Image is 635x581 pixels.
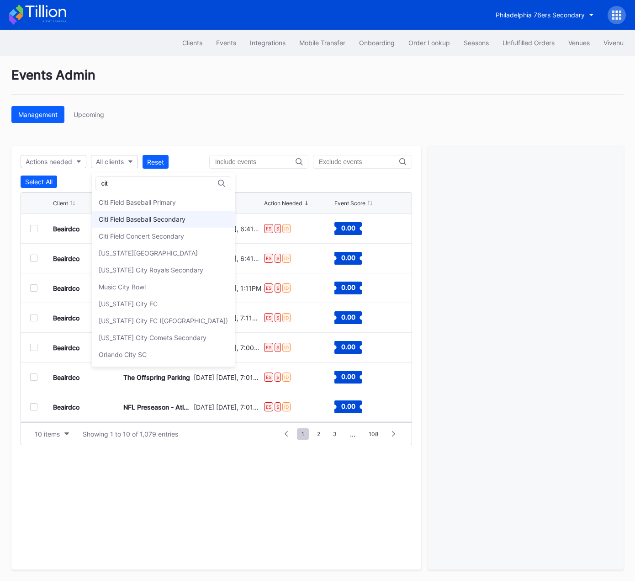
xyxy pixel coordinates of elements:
[99,300,158,308] div: [US_STATE] City FC
[99,198,176,206] div: Citi Field Baseball Primary
[99,232,184,240] div: Citi Field Concert Secondary
[99,334,206,341] div: [US_STATE] City Comets Secondary
[99,317,228,325] div: [US_STATE] City FC ([GEOGRAPHIC_DATA])
[99,249,198,257] div: [US_STATE][GEOGRAPHIC_DATA]
[99,215,185,223] div: Citi Field Baseball Secondary
[101,180,181,187] input: Search
[99,351,147,358] div: Orlando City SC
[99,266,203,274] div: [US_STATE] City Royals Secondary
[99,283,146,291] div: Music City Bowl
